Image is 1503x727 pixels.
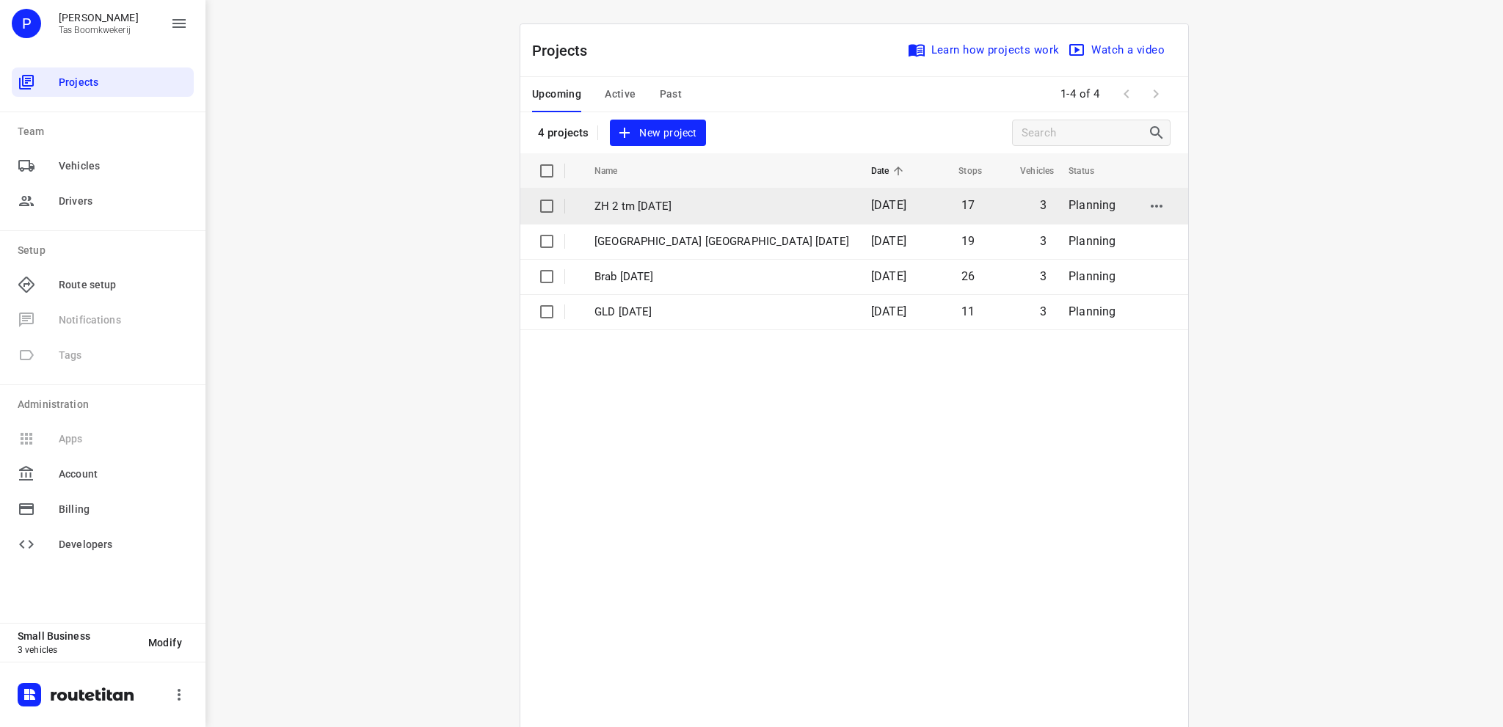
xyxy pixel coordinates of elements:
div: Billing [12,494,194,524]
p: Peter Tas [59,12,139,23]
span: Stops [939,162,982,180]
span: 17 [961,198,975,212]
span: Route setup [59,277,188,293]
span: Available only on our Business plan [12,302,194,337]
div: P [12,9,41,38]
span: Planning [1069,198,1116,212]
div: Route setup [12,270,194,299]
span: Drivers [59,194,188,209]
span: 11 [961,304,975,318]
p: 4 projects [538,126,589,139]
p: Administration [18,397,194,412]
input: Search projects [1022,122,1148,145]
span: 3 [1040,269,1047,283]
span: [DATE] [871,198,906,212]
div: Drivers [12,186,194,216]
p: 3 vehicles [18,645,137,655]
span: Vehicles [59,158,188,174]
span: Available only on our Business plan [12,421,194,456]
span: Available only on our Business plan [12,337,194,373]
span: Vehicles [1001,162,1054,180]
span: 19 [961,234,975,248]
span: Planning [1069,304,1116,318]
div: Developers [12,530,194,559]
span: Date [871,162,909,180]
span: Previous Page [1112,79,1141,109]
p: Brab 3 sept [594,268,849,285]
span: 26 [961,269,975,283]
p: Tas Boomkwekerij [59,25,139,35]
button: Modify [137,629,194,656]
div: Vehicles [12,151,194,180]
span: Upcoming [532,85,581,103]
span: [DATE] [871,234,906,248]
div: Search [1148,124,1170,142]
span: New project [619,124,696,142]
span: Planning [1069,234,1116,248]
span: 3 [1040,198,1047,212]
span: Name [594,162,637,180]
span: [DATE] [871,304,906,318]
p: Small Business [18,630,137,642]
div: Account [12,459,194,489]
span: 3 [1040,304,1047,318]
span: Modify [148,637,182,649]
span: Billing [59,502,188,517]
span: Past [660,85,683,103]
span: Projects [59,75,188,90]
span: [DATE] [871,269,906,283]
div: Projects [12,67,194,97]
span: 3 [1040,234,1047,248]
span: Status [1069,162,1113,180]
p: GLD 2 sept [594,304,849,321]
p: Setup [18,243,194,258]
p: Team [18,124,194,139]
p: Projects [532,40,600,62]
span: Planning [1069,269,1116,283]
p: ZH 2 tm [DATE] [594,198,849,215]
p: Utrecht NH 5 september [594,233,849,250]
span: Active [605,85,636,103]
button: New project [610,120,705,147]
span: 1-4 of 4 [1055,78,1106,110]
span: Developers [59,537,188,552]
span: Account [59,467,188,482]
span: Next Page [1141,79,1171,109]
